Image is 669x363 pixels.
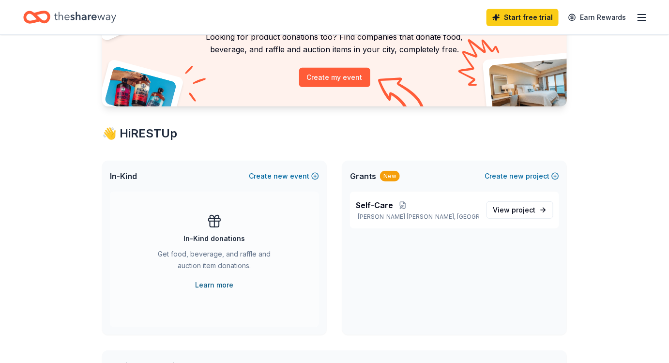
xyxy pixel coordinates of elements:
[378,77,426,114] img: Curvy arrow
[509,170,524,182] span: new
[356,199,393,211] span: Self-Care
[23,6,116,29] a: Home
[380,171,400,181] div: New
[485,170,559,182] button: Createnewproject
[350,170,376,182] span: Grants
[102,126,567,141] div: 👋 Hi RESTUp
[110,170,137,182] span: In-Kind
[196,279,234,291] a: Learn more
[149,248,280,275] div: Get food, beverage, and raffle and auction item donations.
[493,204,535,216] span: View
[487,9,559,26] a: Start free trial
[114,30,555,56] p: Looking for product donations too? Find companies that donate food, beverage, and raffle and auct...
[356,213,479,221] p: [PERSON_NAME] [PERSON_NAME], [GEOGRAPHIC_DATA]
[512,206,535,214] span: project
[299,68,370,87] button: Create my event
[563,9,632,26] a: Earn Rewards
[487,201,553,219] a: View project
[184,233,245,244] div: In-Kind donations
[249,170,319,182] button: Createnewevent
[274,170,288,182] span: new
